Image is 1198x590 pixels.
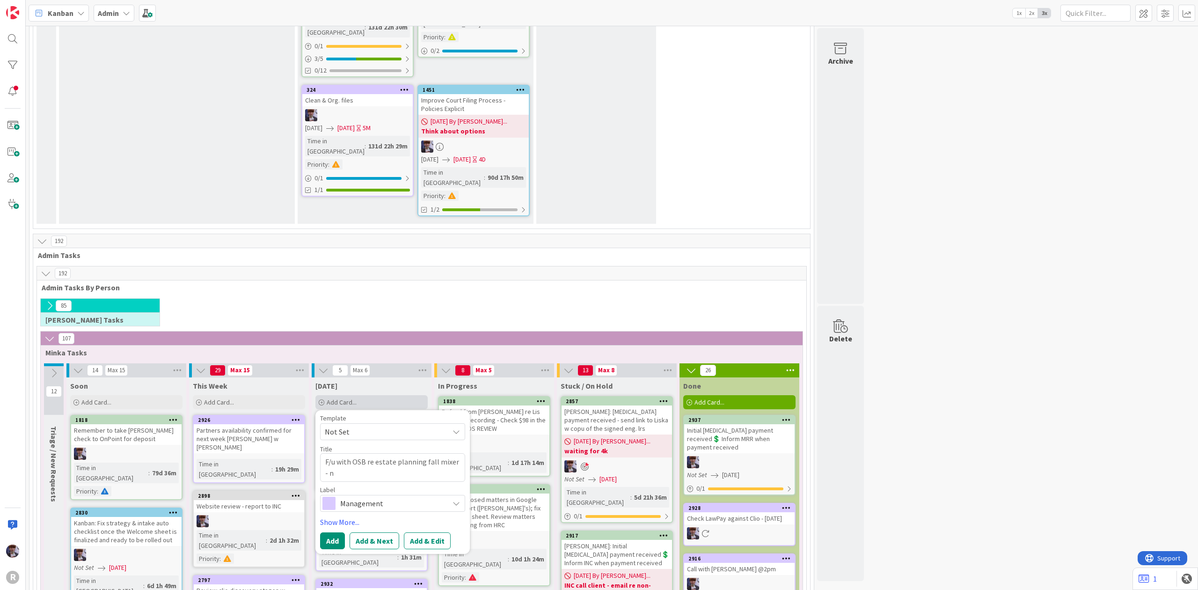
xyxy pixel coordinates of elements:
div: ML [302,109,413,121]
div: Max 5 [475,368,492,373]
div: ML [684,527,795,539]
div: 2830Kanban: Fix strategy & intake auto checklist once the Welcome sheet is finalized and ready to... [71,509,182,546]
div: 1818Remember to take [PERSON_NAME] check to OnPoint for deposit [71,416,182,445]
span: 14 [87,365,103,376]
b: waiting for 4k [564,446,669,456]
div: 2898Website review - report to INC [194,492,304,512]
div: ML [71,549,182,561]
div: 2917[PERSON_NAME]: Initial [MEDICAL_DATA] payment received💲 Inform INC when payment received [562,531,672,569]
div: 1h 31m [399,552,424,562]
span: Triage / New Requests [49,426,58,502]
span: 26 [700,365,716,376]
span: 1x [1013,8,1025,18]
div: 1451 [418,86,529,94]
div: Call with [PERSON_NAME] @2pm [684,563,795,575]
div: Partners availability confirmed for next week [PERSON_NAME] w [PERSON_NAME] [194,424,304,453]
div: 2728Enter all closed matters in Google Data Report ([PERSON_NAME]'s); fix bug in 2nd sheet. Revie... [439,485,549,531]
div: ML [71,448,182,460]
div: 0/2 [418,45,529,57]
div: 2728 [439,485,549,494]
img: ML [305,109,317,121]
img: ML [687,578,699,590]
div: 2d 1h 32m [267,535,301,546]
div: 3/5 [302,53,413,65]
button: Add [320,532,345,549]
span: : [444,191,446,201]
span: : [630,492,632,502]
div: 4D [479,155,486,164]
div: 2916 [688,555,795,562]
a: 1838Refund from [PERSON_NAME] re Lis pendens recording - Check $98 in the mail - NEEDS REVIEWMLTi... [438,396,550,477]
div: Time in [GEOGRAPHIC_DATA] [319,547,397,568]
div: 2932 [321,581,427,587]
b: Think about options [421,126,526,136]
span: Label [320,487,335,493]
span: 192 [55,268,71,279]
div: ML [684,578,795,590]
span: 13 [577,365,593,376]
div: ML [194,515,304,527]
span: : [219,553,221,564]
span: Minka Tasks [45,348,791,357]
div: 2917 [562,531,672,540]
span: 192 [51,236,67,247]
div: 2937Initial [MEDICAL_DATA] payment received💲 Inform MRR when payment received [684,416,795,453]
span: Kanban [48,7,73,19]
div: 2932 [316,580,427,588]
span: [DATE] By [PERSON_NAME]... [574,571,650,581]
div: Priority [421,32,444,42]
div: 2728 [443,486,549,493]
div: 0/1 [302,40,413,52]
div: 131d 22h 30m [366,22,410,32]
a: 1451Improve Court Filing Process - Policies Explicit[DATE] By [PERSON_NAME]...Think about options... [417,85,530,216]
span: Stuck / On Hold [561,381,613,391]
div: Max 8 [598,368,614,373]
div: Check LawPay against Clio - [DATE] [684,512,795,524]
div: 10d 1h 24m [509,554,547,564]
b: Admin [98,8,119,18]
span: 0 / 1 [574,511,583,521]
div: 2830 [75,509,182,516]
div: Time in [GEOGRAPHIC_DATA] [305,17,365,37]
img: ML [564,460,577,472]
div: Website review - report to INC [194,500,304,512]
span: : [508,457,509,468]
div: Time in [GEOGRAPHIC_DATA] [197,459,271,479]
div: ML [418,140,529,153]
span: : [508,554,509,564]
span: 85 [56,300,72,311]
img: ML [421,140,433,153]
div: 2928Check LawPay against Clio - [DATE] [684,504,795,524]
span: [DATE] [305,123,322,133]
div: 1d 17h 14m [509,457,547,468]
span: Done [683,381,701,391]
span: 3x [1038,8,1051,18]
span: 12 [46,386,62,397]
span: Add Card... [204,398,234,406]
div: 2797 [194,576,304,584]
img: ML [74,448,86,460]
span: [DATE] [337,123,355,133]
div: Time in [GEOGRAPHIC_DATA] [197,530,266,551]
a: 2928Check LawPay against Clio - [DATE]ML [683,503,796,546]
div: ML [439,534,549,546]
a: 2857[PERSON_NAME]: [MEDICAL_DATA] payment received - send link to Liska w copu of the signed eng.... [561,396,673,523]
div: Initial [MEDICAL_DATA] payment received💲 Inform MRR when payment received [684,424,795,453]
span: 29 [210,365,226,376]
a: 2728Enter all closed matters in Google Data Report ([PERSON_NAME]'s); fix bug in 2nd sheet. Revie... [438,484,550,586]
span: : [484,172,485,183]
div: Max 6 [353,368,367,373]
span: [DATE] [109,563,126,573]
span: [DATE] By [PERSON_NAME]... [431,117,507,126]
span: [DATE] [453,155,471,164]
div: 79d 36m [150,468,179,478]
img: ML [197,515,209,527]
div: 2926Partners availability confirmed for next week [PERSON_NAME] w [PERSON_NAME] [194,416,304,453]
span: Add Card... [694,398,724,406]
div: Priority [421,191,444,201]
div: 5M [363,123,371,133]
div: 0/1 [684,483,795,494]
span: : [397,552,399,562]
div: 1451Improve Court Filing Process - Policies Explicit [418,86,529,115]
span: This Week [193,381,227,391]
